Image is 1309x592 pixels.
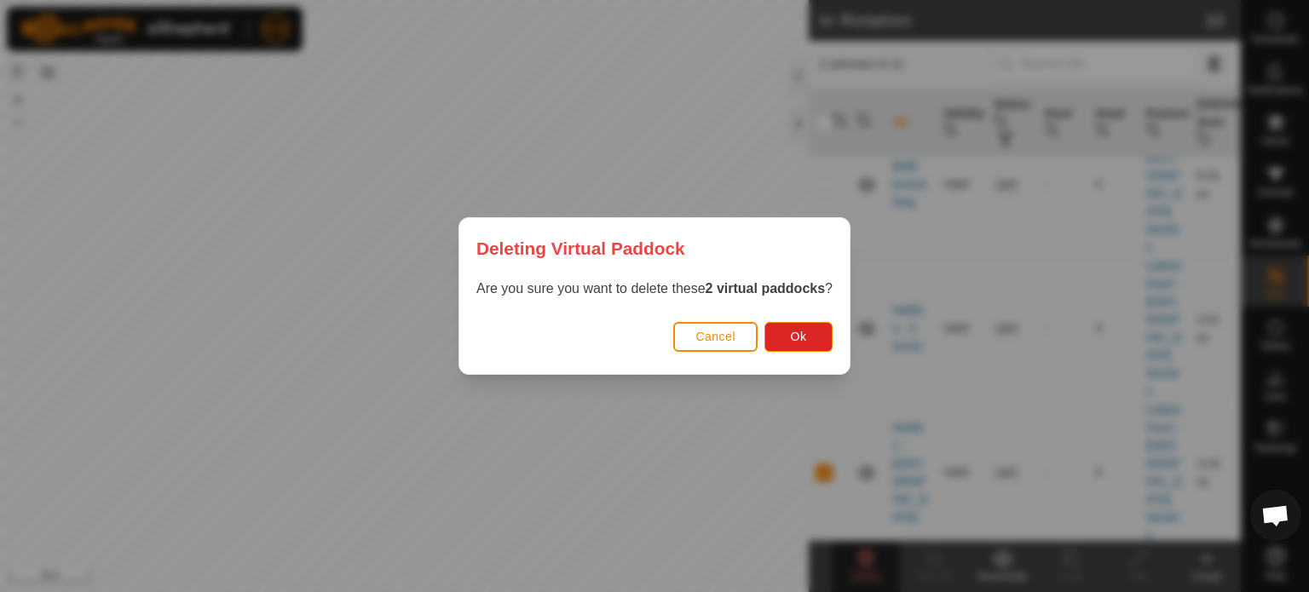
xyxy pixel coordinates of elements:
button: Ok [764,322,833,352]
span: Are you sure you want to delete these ? [476,281,833,296]
button: Cancel [673,322,758,352]
span: Cancel [695,330,735,343]
span: Ok [791,330,807,343]
strong: 2 virtual paddocks [706,281,826,296]
span: Deleting Virtual Paddock [476,235,685,262]
div: Open chat [1250,490,1301,541]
